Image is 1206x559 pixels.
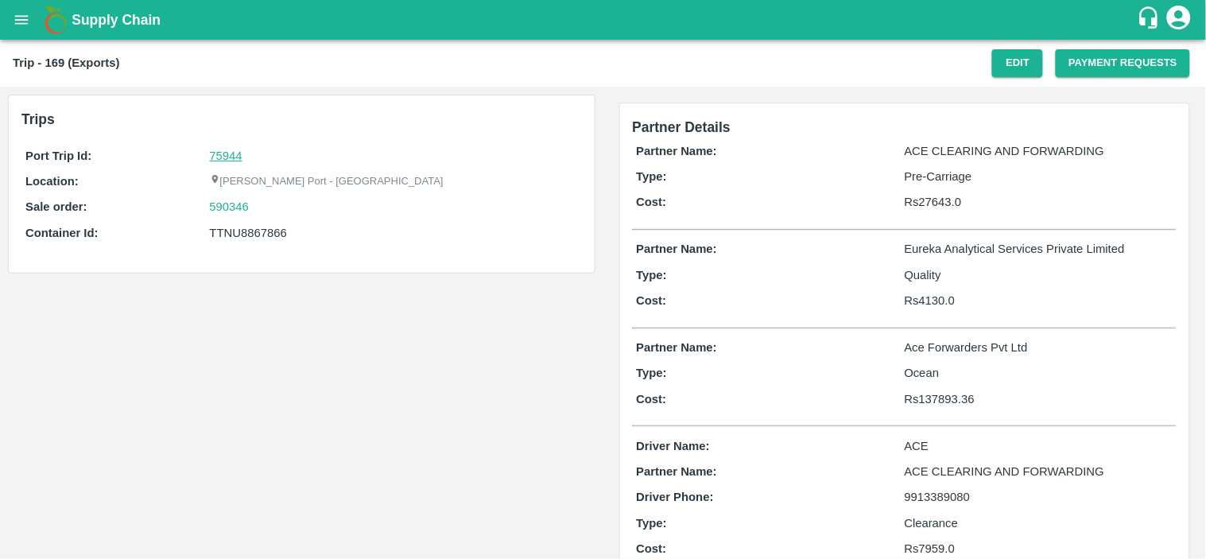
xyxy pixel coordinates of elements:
[1056,49,1190,77] button: Payment Requests
[637,145,717,157] b: Partner Name:
[25,149,91,162] b: Port Trip Id:
[637,465,717,478] b: Partner Name:
[637,393,667,406] b: Cost:
[633,119,731,135] span: Partner Details
[1137,6,1165,34] div: customer-support
[13,56,119,69] b: Trip - 169 (Exports)
[637,491,714,503] b: Driver Phone:
[72,12,161,28] b: Supply Chain
[637,440,710,452] b: Driver Name:
[210,198,250,215] a: 590346
[72,9,1137,31] a: Supply Chain
[905,437,1173,455] p: ACE
[637,341,717,354] b: Partner Name:
[905,339,1173,356] p: Ace Forwarders Pvt Ltd
[992,49,1043,77] button: Edit
[905,364,1173,382] p: Ocean
[905,540,1173,557] p: Rs 7959.0
[1165,3,1193,37] div: account of current user
[637,367,668,379] b: Type:
[637,517,668,530] b: Type:
[905,488,1173,506] p: 9913389080
[905,142,1173,160] p: ACE CLEARING AND FORWARDING
[25,227,99,239] b: Container Id:
[40,4,72,36] img: logo
[210,224,578,242] div: TTNU8867866
[905,240,1173,258] p: Eureka Analytical Services Private Limited
[905,463,1173,480] p: ACE CLEARING AND FORWARDING
[25,200,87,213] b: Sale order:
[637,269,668,281] b: Type:
[3,2,40,38] button: open drawer
[637,196,667,208] b: Cost:
[637,542,667,555] b: Cost:
[637,170,668,183] b: Type:
[905,168,1173,185] p: Pre-Carriage
[210,174,444,189] p: [PERSON_NAME] Port - [GEOGRAPHIC_DATA]
[905,292,1173,309] p: Rs 4130.0
[637,243,717,255] b: Partner Name:
[905,390,1173,408] p: Rs 137893.36
[905,266,1173,284] p: Quality
[210,149,242,162] a: 75944
[25,175,79,188] b: Location:
[905,193,1173,211] p: Rs 27643.0
[637,294,667,307] b: Cost:
[905,514,1173,532] p: Clearance
[21,111,55,127] b: Trips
